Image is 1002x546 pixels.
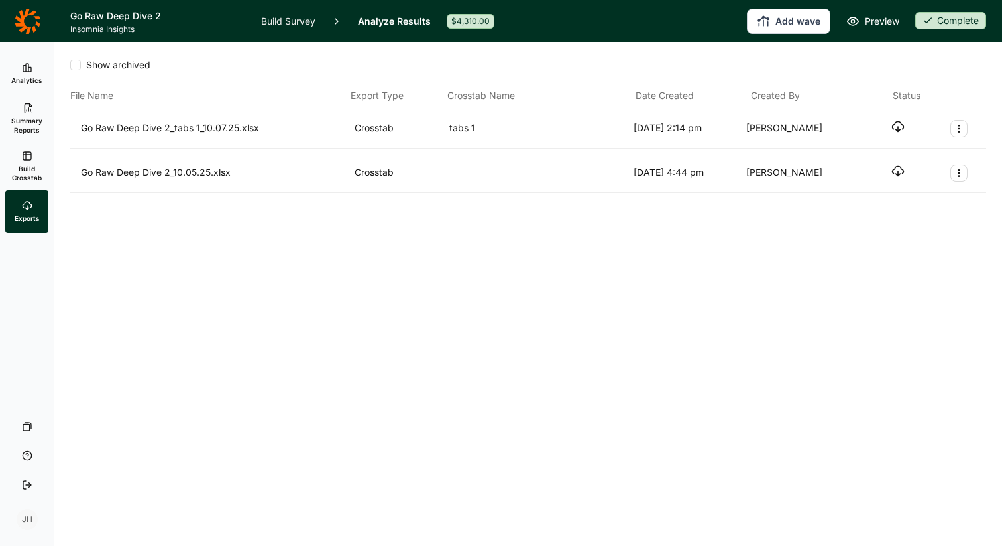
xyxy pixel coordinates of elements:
div: Date Created [636,88,746,103]
div: Crosstab Name [447,88,630,103]
div: JH [17,509,38,530]
a: Build Crosstab [5,143,48,190]
div: Crosstab [355,165,444,182]
span: Exports [15,214,40,223]
span: Analytics [11,76,42,85]
button: Download file [891,120,905,133]
a: Preview [846,13,899,29]
span: Insomnia Insights [70,24,245,34]
a: Summary Reports [5,95,48,143]
button: Download file [891,165,905,178]
h1: Go Raw Deep Dive 2 [70,8,245,24]
div: Export Type [351,88,442,103]
div: tabs 1 [449,120,628,137]
span: Summary Reports [11,116,43,135]
div: $4,310.00 [447,14,494,29]
button: Add wave [747,9,830,34]
div: [DATE] 2:14 pm [634,120,741,137]
div: Complete [915,12,986,29]
div: [PERSON_NAME] [746,120,854,137]
button: Complete [915,12,986,31]
button: Export Actions [950,165,968,182]
div: Status [893,88,920,103]
div: Go Raw Deep Dive 2_10.05.25.xlsx [81,165,349,182]
div: Created By [751,88,861,103]
button: Export Actions [950,120,968,137]
span: Preview [865,13,899,29]
a: Analytics [5,52,48,95]
div: [DATE] 4:44 pm [634,165,741,182]
span: Show archived [81,58,150,72]
a: Exports [5,190,48,233]
div: Crosstab [355,120,444,137]
div: [PERSON_NAME] [746,165,854,182]
span: Build Crosstab [11,164,43,182]
div: File Name [70,88,345,103]
div: Go Raw Deep Dive 2_tabs 1_10.07.25.xlsx [81,120,349,137]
